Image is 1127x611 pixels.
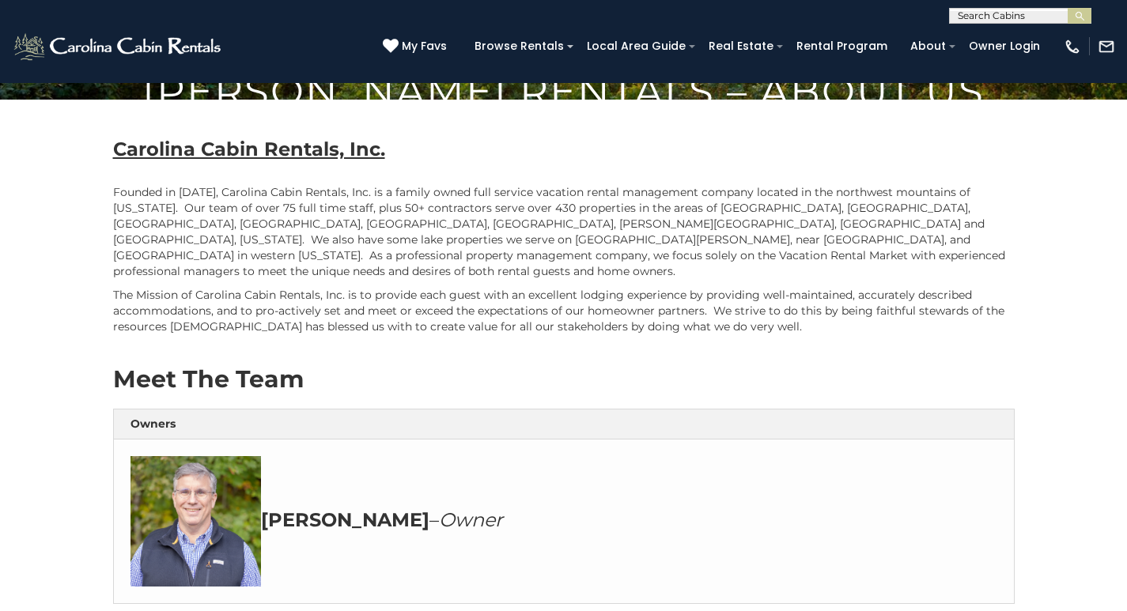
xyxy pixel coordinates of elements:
p: The Mission of Carolina Cabin Rentals, Inc. is to provide each guest with an excellent lodging ex... [113,287,1015,334]
a: Rental Program [789,34,895,58]
strong: Owners [130,417,176,431]
span: My Favs [402,38,447,55]
img: White-1-2.png [12,31,225,62]
a: Real Estate [701,34,781,58]
p: Founded in [DATE], Carolina Cabin Rentals, Inc. is a family owned full service vacation rental ma... [113,184,1015,279]
a: Browse Rentals [467,34,572,58]
em: Owner [439,508,503,531]
img: mail-regular-white.png [1098,38,1115,55]
img: phone-regular-white.png [1064,38,1081,55]
a: Local Area Guide [579,34,694,58]
strong: Meet The Team [113,364,304,394]
a: My Favs [383,38,451,55]
strong: [PERSON_NAME] [261,508,429,531]
a: Owner Login [961,34,1048,58]
h3: – [130,456,997,586]
a: About [902,34,954,58]
b: Carolina Cabin Rentals, Inc. [113,138,385,160]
